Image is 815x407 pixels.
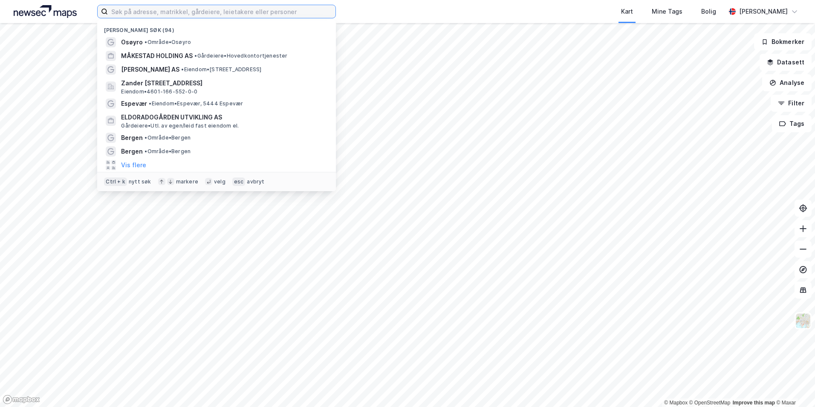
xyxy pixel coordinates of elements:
div: Ctrl + k [104,177,127,186]
div: Kontrollprogram for chat [772,366,815,407]
div: Bolig [701,6,716,17]
a: Improve this map [733,400,775,406]
span: • [149,100,151,107]
iframe: Chat Widget [772,366,815,407]
span: Bergen [121,146,143,157]
img: Z [795,313,811,329]
div: Mine Tags [652,6,682,17]
div: velg [214,178,225,185]
span: Bergen [121,133,143,143]
span: Område • Osøyro [145,39,191,46]
span: Zander [STREET_ADDRESS] [121,78,326,88]
span: MÅKESTAD HOLDING AS [121,51,193,61]
div: markere [176,178,198,185]
span: • [145,148,147,154]
div: nytt søk [129,178,151,185]
div: avbryt [247,178,264,185]
span: • [194,52,197,59]
button: Datasett [760,54,812,71]
button: Vis flere [121,160,146,170]
a: Mapbox homepage [3,395,40,404]
span: Gårdeiere • Hovedkontortjenester [194,52,287,59]
div: [PERSON_NAME] [739,6,788,17]
span: • [145,134,147,141]
div: [PERSON_NAME] søk (94) [97,20,336,35]
button: Tags [772,115,812,132]
span: ELDORADOGÅRDEN UTVIKLING AS [121,112,326,122]
span: Område • Bergen [145,134,191,141]
input: Søk på adresse, matrikkel, gårdeiere, leietakere eller personer [108,5,335,18]
button: Bokmerker [754,33,812,50]
button: Analyse [762,74,812,91]
span: Eiendom • [STREET_ADDRESS] [181,66,261,73]
span: • [145,39,147,45]
span: Område • Bergen [145,148,191,155]
span: Espevær [121,99,147,109]
span: Eiendom • Espevær, 5444 Espevær [149,100,243,107]
img: logo.a4113a55bc3d86da70a041830d287a7e.svg [14,5,77,18]
span: Eiendom • 4601-166-552-0-0 [121,88,197,95]
span: [PERSON_NAME] AS [121,64,179,75]
button: Filter [771,95,812,112]
a: OpenStreetMap [689,400,731,406]
span: Osøyro [121,37,143,47]
div: esc [232,177,246,186]
span: Gårdeiere • Utl. av egen/leid fast eiendom el. [121,122,239,129]
a: Mapbox [664,400,688,406]
div: Kart [621,6,633,17]
span: • [181,66,184,73]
